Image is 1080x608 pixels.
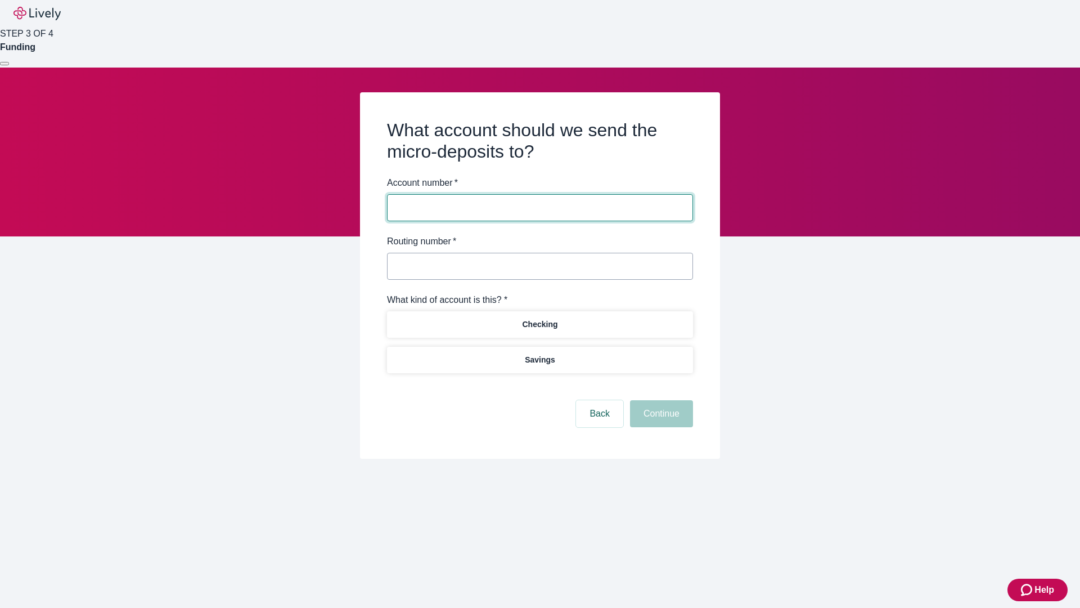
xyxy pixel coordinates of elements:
[387,235,456,248] label: Routing number
[525,354,555,366] p: Savings
[522,319,557,330] p: Checking
[576,400,623,427] button: Back
[1034,583,1054,597] span: Help
[387,293,507,307] label: What kind of account is this? *
[387,119,693,163] h2: What account should we send the micro-deposits to?
[387,176,458,190] label: Account number
[387,347,693,373] button: Savings
[1007,579,1068,601] button: Zendesk support iconHelp
[1021,583,1034,597] svg: Zendesk support icon
[13,7,61,20] img: Lively
[387,311,693,338] button: Checking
